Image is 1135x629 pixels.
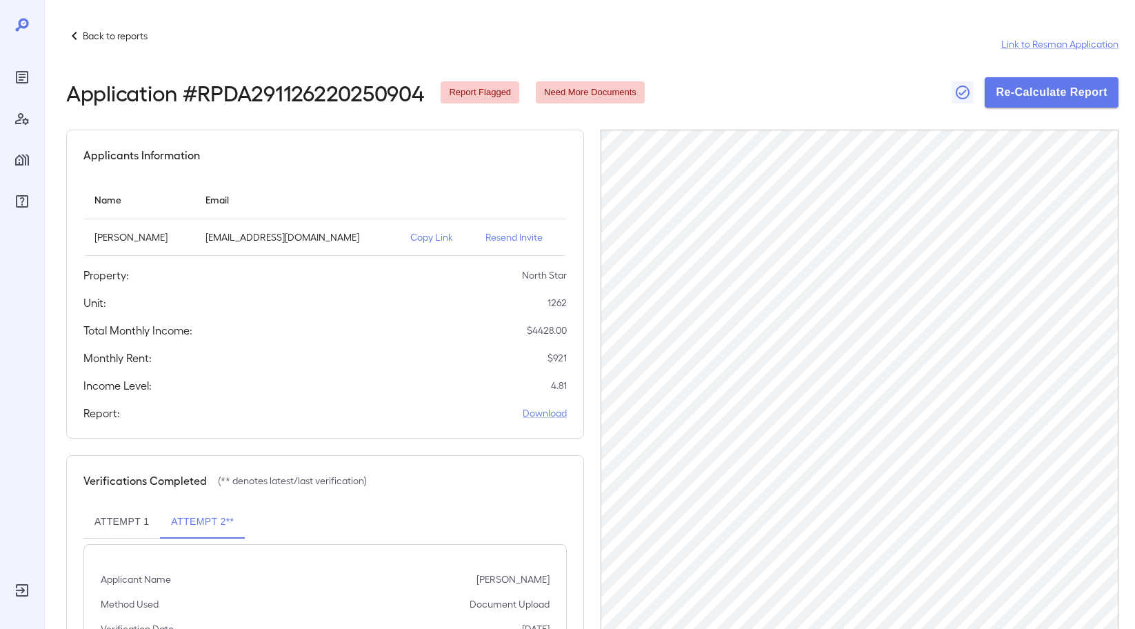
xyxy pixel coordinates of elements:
[83,267,129,283] h5: Property:
[83,180,567,256] table: simple table
[83,350,152,366] h5: Monthly Rent:
[218,474,367,488] p: (** denotes latest/last verification)
[83,180,194,219] th: Name
[194,180,399,219] th: Email
[83,472,207,489] h5: Verifications Completed
[94,230,183,244] p: [PERSON_NAME]
[83,377,152,394] h5: Income Level:
[523,406,567,420] a: Download
[83,322,192,339] h5: Total Monthly Income:
[160,506,245,539] button: Attempt 2**
[470,597,550,611] p: Document Upload
[485,230,556,244] p: Resend Invite
[66,80,424,105] h2: Application # RPDA291126220250904
[952,81,974,103] button: Close Report
[11,108,33,130] div: Manage Users
[551,379,567,392] p: 4.81
[410,230,463,244] p: Copy Link
[83,29,148,43] p: Back to reports
[527,323,567,337] p: $ 4428.00
[1001,37,1118,51] a: Link to Resman Application
[536,86,645,99] span: Need More Documents
[548,296,567,310] p: 1262
[985,77,1118,108] button: Re-Calculate Report
[205,230,388,244] p: [EMAIL_ADDRESS][DOMAIN_NAME]
[11,190,33,212] div: FAQ
[101,572,171,586] p: Applicant Name
[522,268,567,282] p: North Star
[83,294,106,311] h5: Unit:
[441,86,519,99] span: Report Flagged
[548,351,567,365] p: $ 921
[476,572,550,586] p: [PERSON_NAME]
[11,579,33,601] div: Log Out
[11,149,33,171] div: Manage Properties
[83,147,200,163] h5: Applicants Information
[11,66,33,88] div: Reports
[101,597,159,611] p: Method Used
[83,405,120,421] h5: Report:
[83,506,160,539] button: Attempt 1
